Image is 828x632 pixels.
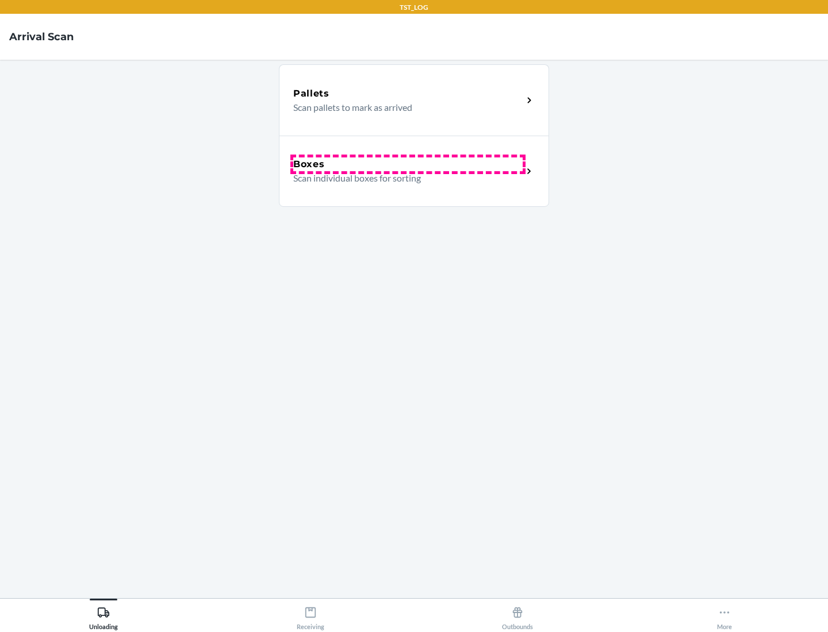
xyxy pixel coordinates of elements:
[293,171,513,185] p: Scan individual boxes for sorting
[207,599,414,630] button: Receiving
[414,599,621,630] button: Outbounds
[293,101,513,114] p: Scan pallets to mark as arrived
[279,64,549,136] a: PalletsScan pallets to mark as arrived
[621,599,828,630] button: More
[293,87,329,101] h5: Pallets
[502,602,533,630] div: Outbounds
[293,157,325,171] h5: Boxes
[279,136,549,207] a: BoxesScan individual boxes for sorting
[89,602,118,630] div: Unloading
[717,602,732,630] div: More
[297,602,324,630] div: Receiving
[400,2,428,13] p: TST_LOG
[9,29,74,44] h4: Arrival Scan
